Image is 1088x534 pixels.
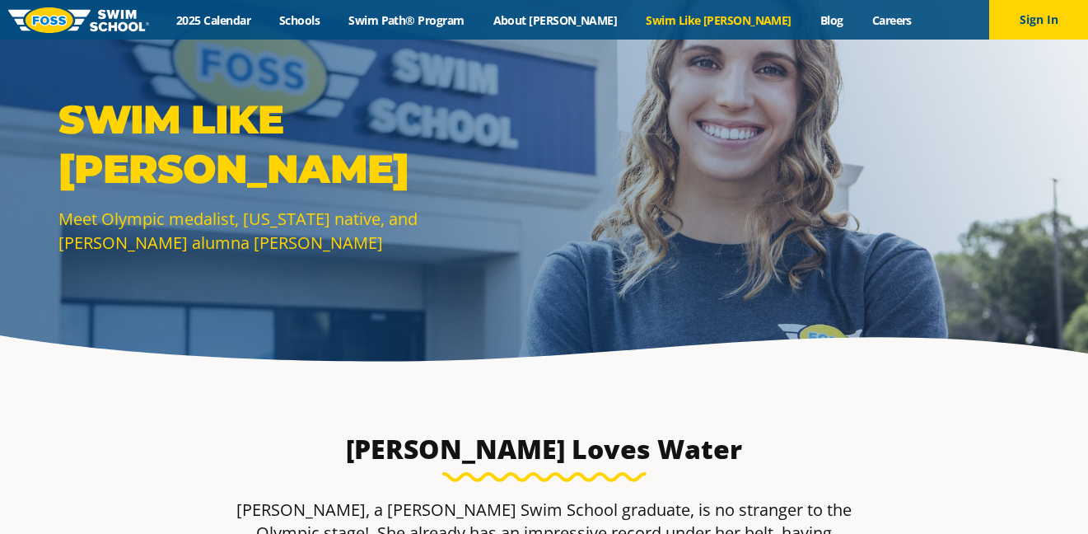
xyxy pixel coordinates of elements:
[857,12,926,28] a: Careers
[162,12,265,28] a: 2025 Calendar
[8,7,149,33] img: FOSS Swim School Logo
[334,12,479,28] a: Swim Path® Program
[632,12,806,28] a: Swim Like [PERSON_NAME]
[265,12,334,28] a: Schools
[320,433,768,466] h3: [PERSON_NAME] Loves Water
[58,207,536,255] p: Meet Olympic medalist, [US_STATE] native, and [PERSON_NAME] alumna [PERSON_NAME]
[479,12,632,28] a: About [PERSON_NAME]
[58,95,536,194] p: SWIM LIKE [PERSON_NAME]
[805,12,857,28] a: Blog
